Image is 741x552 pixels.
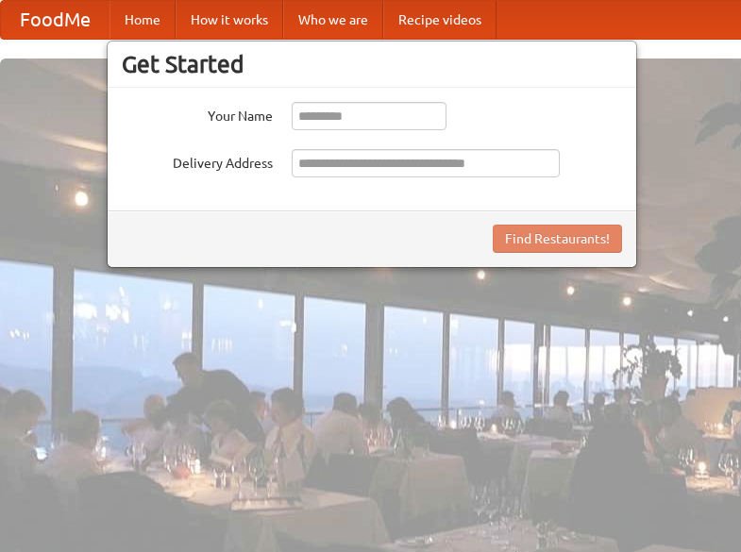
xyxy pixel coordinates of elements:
[1,1,109,39] a: FoodMe
[176,1,283,39] a: How it works
[122,102,273,125] label: Your Name
[122,149,273,173] label: Delivery Address
[122,50,622,78] h3: Get Started
[493,225,622,253] button: Find Restaurants!
[283,1,383,39] a: Who we are
[109,1,176,39] a: Home
[383,1,497,39] a: Recipe videos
